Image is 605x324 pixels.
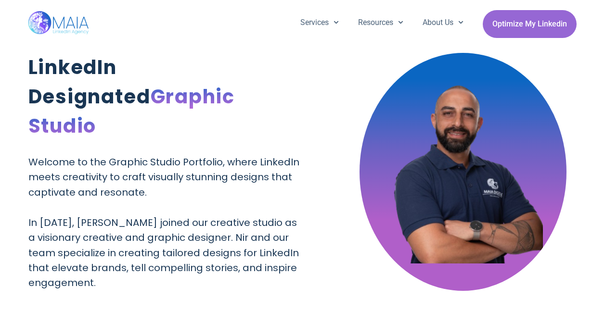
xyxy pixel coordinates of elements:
span: Optimize My Linkedin [492,15,567,33]
p: Welcome to the Graphic Studio Portfolio, where LinkedIn meets creativity to craft visually stunni... [28,155,306,291]
a: About Us [413,10,473,35]
h1: LinkedIn Designated [28,53,306,141]
a: Resources [348,10,413,35]
a: Services [291,10,348,35]
nav: Menu [291,10,474,35]
a: Optimize My Linkedin [483,10,577,38]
